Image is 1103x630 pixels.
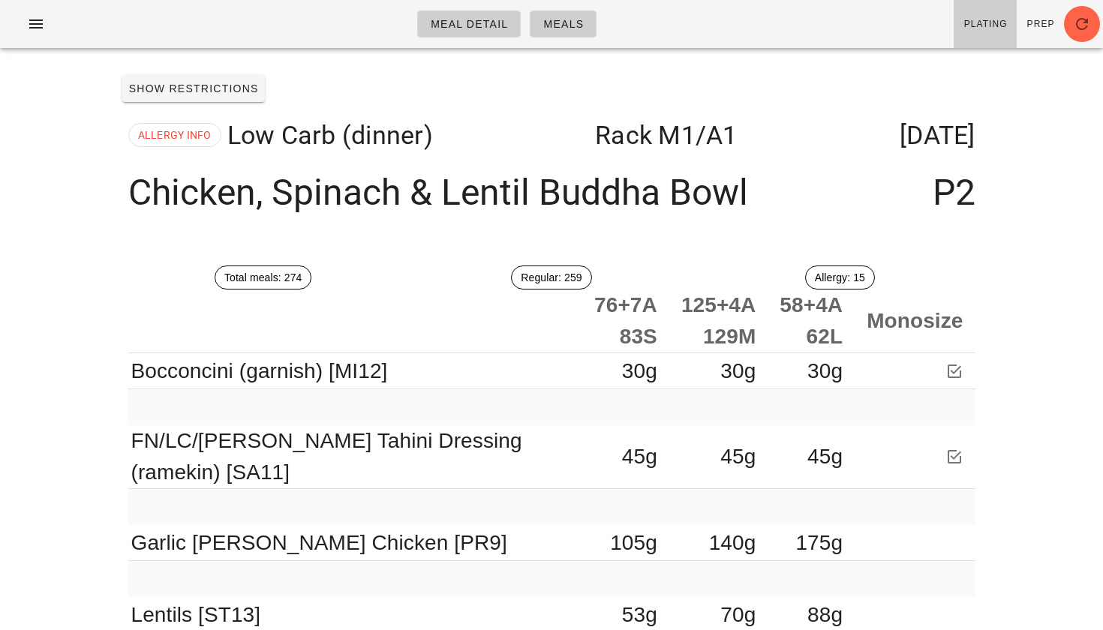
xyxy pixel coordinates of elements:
span: Meal Detail [430,18,508,30]
span: P2 [933,174,975,211]
span: /A1 [696,120,738,150]
td: Garlic [PERSON_NAME] Chicken [PR9] [128,525,583,561]
span: Allergy: 15 [815,266,865,289]
span: 70g [720,603,756,626]
a: Meals [530,10,597,37]
span: ALLERGY INFO [138,124,212,146]
th: 125+4A 129M [669,289,768,353]
span: 105g [610,531,657,554]
div: Low Carb (dinner) Rack M1 [DATE] [116,108,987,162]
span: Show Restrictions [128,82,259,94]
th: 76+7A 83S [582,289,669,353]
span: Regular: 259 [521,266,582,289]
span: Plating [963,19,1008,29]
span: 30g [807,359,843,382]
span: 30g [720,359,756,382]
span: Total meals: 274 [224,266,302,289]
button: Show Restrictions [122,75,265,102]
th: 58+4A 62L [768,289,855,353]
span: Prep [1026,19,1055,29]
td: Bocconcini (garnish) [MI12] [128,353,583,389]
span: 30g [622,359,657,382]
span: 140g [709,531,756,554]
span: 45g [720,445,756,468]
th: Monosize [855,289,975,353]
a: Meal Detail [417,10,521,37]
div: Chicken, Spinach & Lentil Buddha Bowl [116,162,987,223]
span: 45g [622,445,657,468]
td: FN/LC/[PERSON_NAME] Tahini Dressing (ramekin) [SA11] [128,425,583,489]
span: 175g [795,531,843,554]
span: 45g [807,445,843,468]
span: 53g [622,603,657,626]
span: 88g [807,603,843,626]
span: Meals [542,18,584,30]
